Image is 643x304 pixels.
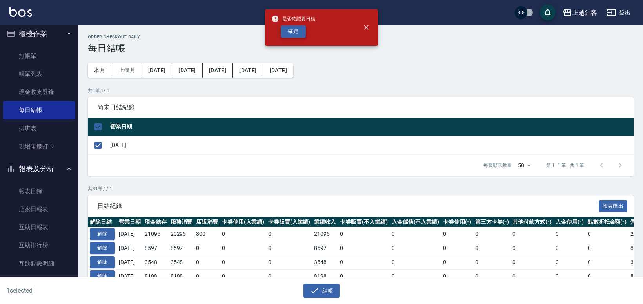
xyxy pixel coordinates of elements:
button: 解除 [90,228,115,240]
td: 0 [586,255,629,269]
img: Logo [9,7,32,17]
a: 互助點數明細 [3,255,75,273]
button: 上個月 [112,63,142,78]
td: 20295 [169,227,194,241]
td: 0 [441,255,473,269]
td: 3548 [312,255,338,269]
button: 確定 [281,25,306,38]
td: 0 [586,241,629,255]
td: 0 [390,255,441,269]
a: 報表目錄 [3,182,75,200]
a: 現金收支登錄 [3,83,75,101]
td: 0 [390,227,441,241]
td: 0 [510,227,554,241]
td: 0 [338,255,390,269]
p: 共 1 筆, 1 / 1 [88,87,634,94]
th: 卡券使用(入業績) [220,217,266,227]
td: 3548 [143,255,169,269]
p: 第 1–1 筆 共 1 筆 [546,162,584,169]
button: 報表匯出 [599,200,628,212]
td: 0 [586,227,629,241]
td: 0 [266,241,312,255]
td: 0 [554,241,586,255]
th: 店販消費 [194,217,220,227]
a: 帳單列表 [3,65,75,83]
td: 0 [473,269,511,283]
td: 0 [554,255,586,269]
td: 8597 [143,241,169,255]
th: 卡券販賣(入業績) [266,217,312,227]
td: 21095 [312,227,338,241]
td: [DATE] [117,255,143,269]
th: 點數折抵金額(-) [586,217,629,227]
button: 解除 [90,242,115,254]
p: 每頁顯示數量 [483,162,512,169]
button: [DATE] [172,63,202,78]
h6: 1 selected [6,286,159,295]
td: 0 [266,269,312,283]
a: 每日結帳 [3,101,75,119]
th: 其他付款方式(-) [510,217,554,227]
a: 店家日報表 [3,200,75,218]
td: 0 [554,269,586,283]
td: 0 [266,255,312,269]
td: 0 [390,241,441,255]
td: 8198 [312,269,338,283]
button: close [358,19,375,36]
button: [DATE] [203,63,233,78]
td: 8198 [143,269,169,283]
th: 第三方卡券(-) [473,217,511,227]
span: 尚未日結紀錄 [97,103,624,111]
td: 0 [473,255,511,269]
span: 日結紀錄 [97,202,599,210]
th: 卡券販賣(不入業績) [338,217,390,227]
td: 0 [473,227,511,241]
td: 0 [220,227,266,241]
th: 業績收入 [312,217,338,227]
th: 卡券使用(-) [441,217,473,227]
td: 0 [220,241,266,255]
td: 0 [338,269,390,283]
button: 本月 [88,63,112,78]
td: 0 [194,255,220,269]
a: 報表匯出 [599,202,628,209]
button: [DATE] [233,63,263,78]
td: 8597 [169,241,194,255]
td: 0 [220,255,266,269]
a: 現場電腦打卡 [3,138,75,156]
button: 解除 [90,270,115,282]
td: [DATE] [117,227,143,241]
td: 0 [441,241,473,255]
td: 0 [510,241,554,255]
td: 0 [473,241,511,255]
button: [DATE] [142,63,172,78]
button: 登出 [603,5,634,20]
button: 上越鉑客 [559,5,600,21]
td: [DATE] [117,269,143,283]
th: 營業日期 [117,217,143,227]
td: 0 [441,227,473,241]
a: 互助日報表 [3,218,75,236]
th: 營業日期 [108,118,634,136]
h2: Order checkout daily [88,34,634,40]
td: 0 [586,269,629,283]
th: 解除日結 [88,217,117,227]
td: 0 [220,269,266,283]
button: 結帳 [303,284,340,298]
td: [DATE] [108,136,634,154]
th: 現金結存 [143,217,169,227]
a: 每日業績分析表 [3,273,75,291]
td: 0 [194,241,220,255]
td: [DATE] [117,241,143,255]
th: 服務消費 [169,217,194,227]
td: 21095 [143,227,169,241]
td: 8597 [312,241,338,255]
button: 報表及分析 [3,159,75,179]
h3: 每日結帳 [88,43,634,54]
td: 800 [194,227,220,241]
td: 0 [194,269,220,283]
a: 排班表 [3,119,75,138]
button: [DATE] [263,63,293,78]
td: 0 [266,227,312,241]
th: 入金使用(-) [554,217,586,227]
